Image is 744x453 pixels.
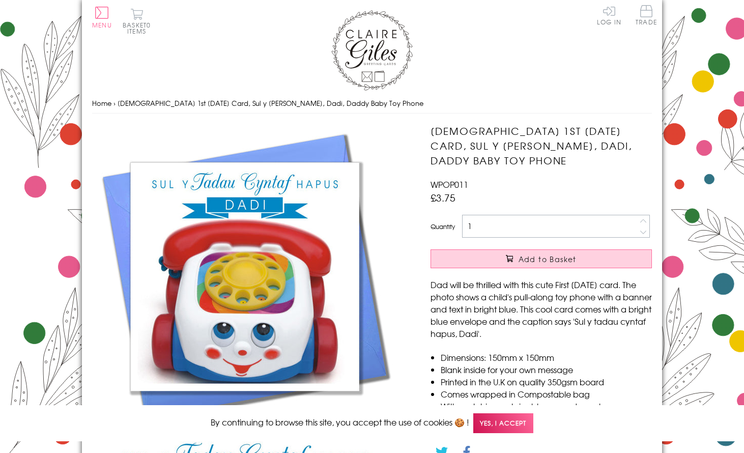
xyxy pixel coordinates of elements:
span: › [113,98,116,108]
a: Log In [597,5,621,25]
img: Welsh 1st Father's Day Card, Sul y Tadau Hapus, Dadi, Daddy Baby Toy Phone [92,124,397,429]
span: Yes, I accept [473,413,533,433]
nav: breadcrumbs [92,93,652,114]
button: Basket0 items [123,8,151,34]
li: Printed in the U.K on quality 350gsm board [441,376,652,388]
a: Home [92,98,111,108]
span: Trade [636,5,657,25]
span: Add to Basket [519,254,577,264]
p: Dad will be thrilled with this cute First [DATE] card. The photo shows a child's pull-along toy p... [431,278,652,339]
li: Blank inside for your own message [441,363,652,376]
li: Dimensions: 150mm x 150mm [441,351,652,363]
li: With matching sustainable sourced envelope [441,400,652,412]
span: £3.75 [431,190,455,205]
li: Comes wrapped in Compostable bag [441,388,652,400]
span: WPOP011 [431,178,468,190]
button: Menu [92,7,112,28]
img: Claire Giles Greetings Cards [331,10,413,91]
span: 0 items [127,20,151,36]
button: Add to Basket [431,249,652,268]
a: Trade [636,5,657,27]
label: Quantity [431,222,455,231]
h1: [DEMOGRAPHIC_DATA] 1st [DATE] Card, Sul y [PERSON_NAME], Dadi, Daddy Baby Toy Phone [431,124,652,167]
span: Menu [92,20,112,30]
span: [DEMOGRAPHIC_DATA] 1st [DATE] Card, Sul y [PERSON_NAME], Dadi, Daddy Baby Toy Phone [118,98,423,108]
